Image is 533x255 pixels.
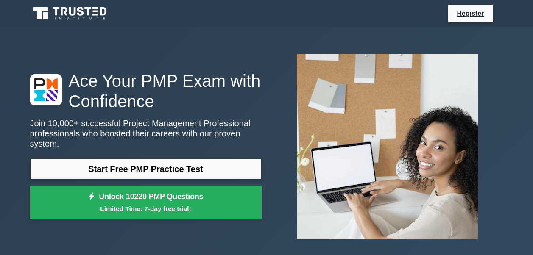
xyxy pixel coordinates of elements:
p: Join 10,000+ successful Project Management Professional professionals who boosted their careers w... [30,118,262,149]
h1: Ace Your PMP Exam with Confidence [30,71,262,111]
a: Start Free PMP Practice Test [30,159,262,179]
a: Unlock 10220 PMP QuestionsLimited Time: 7-day free trial! [30,186,262,219]
a: Register [452,8,489,19]
small: Limited Time: 7-day free trial! [41,204,251,213]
